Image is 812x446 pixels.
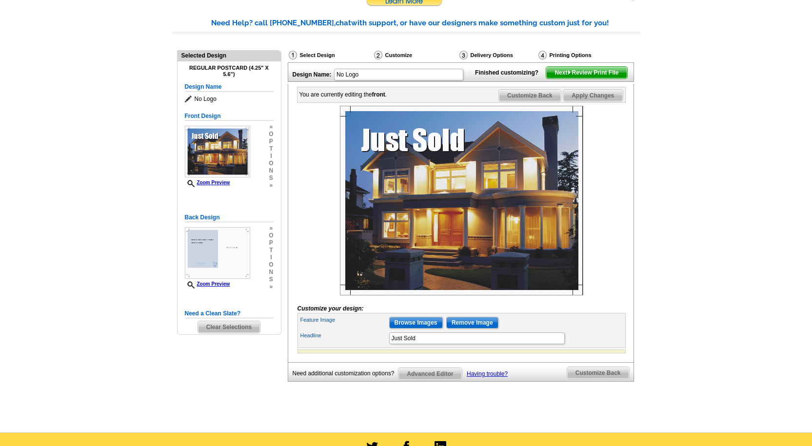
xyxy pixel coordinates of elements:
[185,227,250,279] img: Z18891440_00001_2.jpg
[398,368,462,380] a: Advanced Editor
[446,317,498,329] input: Remove Image
[269,283,273,291] span: »
[398,368,461,380] span: Advanced Editor
[546,67,627,78] span: Next Review Print File
[297,305,364,312] i: Customize your design:
[269,167,273,175] span: n
[617,219,812,446] iframe: LiveChat chat widget
[373,50,458,62] div: Customize
[185,94,274,104] span: No Logo
[178,51,281,60] div: Selected Design
[269,123,273,131] span: »
[372,91,385,98] b: front
[499,90,561,101] span: Customize Back
[269,254,273,261] span: i
[269,182,273,189] span: »
[269,239,273,247] span: p
[467,370,508,377] a: Having trouble?
[458,50,537,60] div: Delivery Options
[538,51,547,59] img: Printing Options & Summary
[293,368,398,380] div: Need additional customization options?
[269,225,273,232] span: »
[537,50,624,60] div: Printing Options
[185,213,274,222] h5: Back Design
[269,153,273,160] span: i
[563,90,622,101] span: Apply Changes
[300,331,388,340] label: Headline
[185,281,230,287] a: Zoom Preview
[293,71,332,78] strong: Design Name:
[185,82,274,92] h5: Design Name
[269,276,273,283] span: s
[567,367,629,379] span: Customize Back
[336,19,351,27] span: chat
[475,69,544,76] strong: Finished customizing?
[269,175,273,182] span: s
[300,316,388,324] label: Feature Image
[269,269,273,276] span: n
[269,160,273,167] span: o
[269,261,273,269] span: o
[269,145,273,153] span: t
[269,247,273,254] span: t
[185,309,274,318] h5: Need a Clean Slate?
[185,126,250,177] img: Z18891440_00001_1.jpg
[185,112,274,121] h5: Front Design
[185,65,274,78] h4: Regular Postcard (4.25" x 5.6")
[269,131,273,138] span: o
[299,90,387,99] div: You are currently editing the .
[198,321,260,333] span: Clear Selections
[269,138,273,145] span: p
[269,232,273,239] span: o
[567,70,572,75] img: button-next-arrow-white.png
[211,18,640,29] div: Need Help? call [PHONE_NUMBER], with support, or have our designers make something custom just fo...
[459,51,468,59] img: Delivery Options
[288,50,373,62] div: Select Design
[289,51,297,59] img: Select Design
[340,106,583,295] img: Z18891440_00001_1.jpg
[389,317,443,329] input: Browse Images
[185,180,230,185] a: Zoom Preview
[374,51,382,59] img: Customize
